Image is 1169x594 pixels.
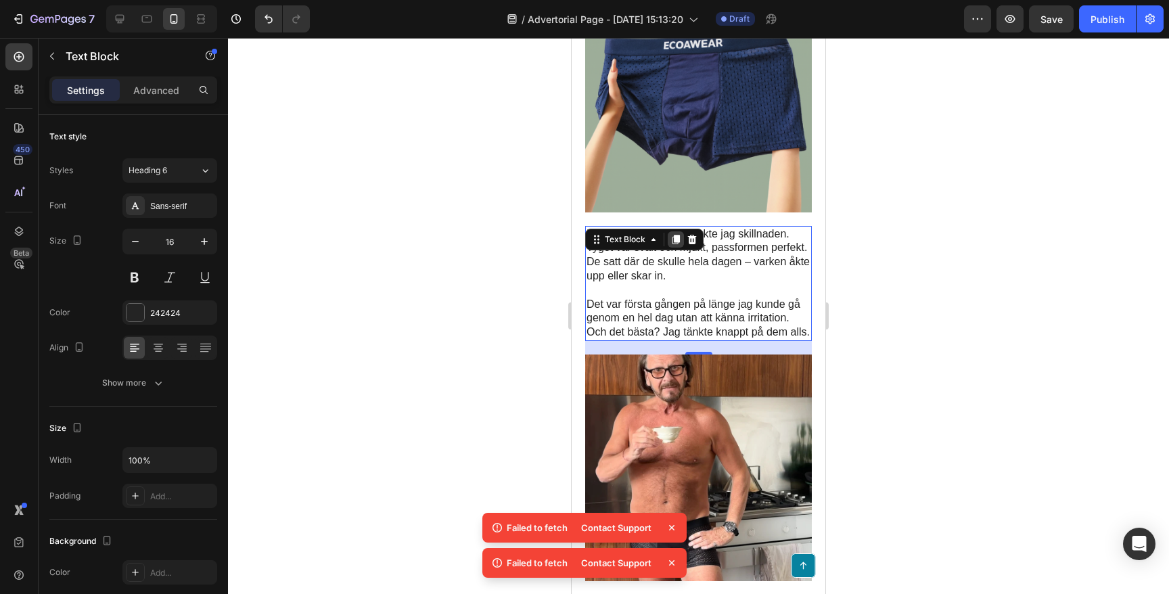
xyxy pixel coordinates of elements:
[49,532,115,551] div: Background
[573,553,660,572] div: Contact Support
[66,48,181,64] p: Text Block
[1091,12,1124,26] div: Publish
[528,12,683,26] span: Advertorial Page - [DATE] 15:13:20
[49,371,217,395] button: Show more
[102,376,165,390] div: Show more
[89,11,95,27] p: 7
[49,131,87,143] div: Text style
[15,189,239,246] p: Redan första dagen märkte jag skillnaden. Tyget var svalt och mjukt, passformen perfekt. De satt ...
[30,196,76,208] div: Text Block
[49,490,81,502] div: Padding
[10,248,32,258] div: Beta
[150,490,214,503] div: Add...
[49,454,72,466] div: Width
[1040,14,1063,25] span: Save
[49,306,70,319] div: Color
[507,521,568,534] p: Failed to fetch
[150,307,214,319] div: 242424
[150,200,214,212] div: Sans-serif
[15,260,239,302] p: Det var första gången på länge jag kunde gå genom en hel dag utan att känna irritation. Och det b...
[133,83,179,97] p: Advanced
[49,200,66,212] div: Font
[123,448,216,472] input: Auto
[49,232,85,250] div: Size
[5,5,101,32] button: 7
[1079,5,1136,32] button: Publish
[522,12,525,26] span: /
[1123,528,1155,560] div: Open Intercom Messenger
[67,83,105,97] p: Settings
[1029,5,1074,32] button: Save
[49,566,70,578] div: Color
[129,164,167,177] span: Heading 6
[122,158,217,183] button: Heading 6
[150,567,214,579] div: Add...
[573,518,660,537] div: Contact Support
[13,144,32,155] div: 450
[572,38,825,594] iframe: Design area
[14,317,240,543] img: gempages_581776212536328948-621ce466-fb9c-43ec-814a-3cfdb8275483.webp
[49,419,85,438] div: Size
[49,164,73,177] div: Styles
[729,13,750,25] span: Draft
[507,556,568,570] p: Failed to fetch
[255,5,310,32] div: Undo/Redo
[49,339,87,357] div: Align
[14,188,240,303] div: Rich Text Editor. Editing area: main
